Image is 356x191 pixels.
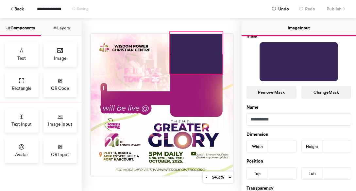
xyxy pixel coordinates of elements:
[41,18,82,36] button: Layers
[269,3,292,15] button: Undo
[12,85,31,91] span: Rectangle
[226,171,233,183] button: +
[246,131,268,138] label: Dimension
[15,151,28,158] span: Avatar
[209,171,226,183] button: 54.3%
[302,140,323,153] div: Height
[246,33,258,40] label: Mask
[77,7,89,11] span: Saving
[247,140,268,153] div: Width
[247,167,268,180] div: Top
[54,55,66,61] span: Image
[51,151,69,158] span: QR Input
[246,104,258,111] label: Name
[11,121,32,127] span: Text Input
[7,3,27,15] button: Back
[246,86,297,99] button: Remove Mask
[301,86,351,99] button: ChangeMask
[51,85,69,91] span: QR Code
[278,3,289,15] span: Undo
[302,167,323,180] div: Left
[203,171,210,183] button: -
[48,121,72,127] span: Image Input
[242,18,356,36] button: Image Input
[17,55,26,61] span: Text
[323,158,348,183] iframe: Drift Widget Chat Controller
[246,158,263,165] label: Position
